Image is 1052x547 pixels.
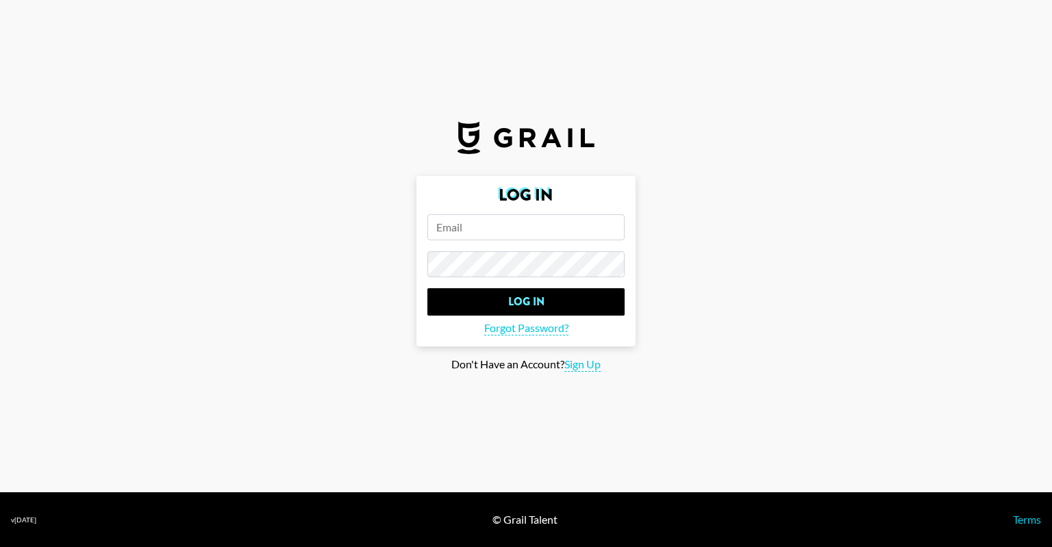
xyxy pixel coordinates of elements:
[427,214,625,240] input: Email
[564,357,601,372] span: Sign Up
[484,321,568,335] span: Forgot Password?
[427,187,625,203] h2: Log In
[11,357,1041,372] div: Don't Have an Account?
[1013,513,1041,526] a: Terms
[458,121,594,154] img: Grail Talent Logo
[492,513,558,526] div: © Grail Talent
[11,516,36,524] div: v [DATE]
[427,288,625,316] input: Log In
